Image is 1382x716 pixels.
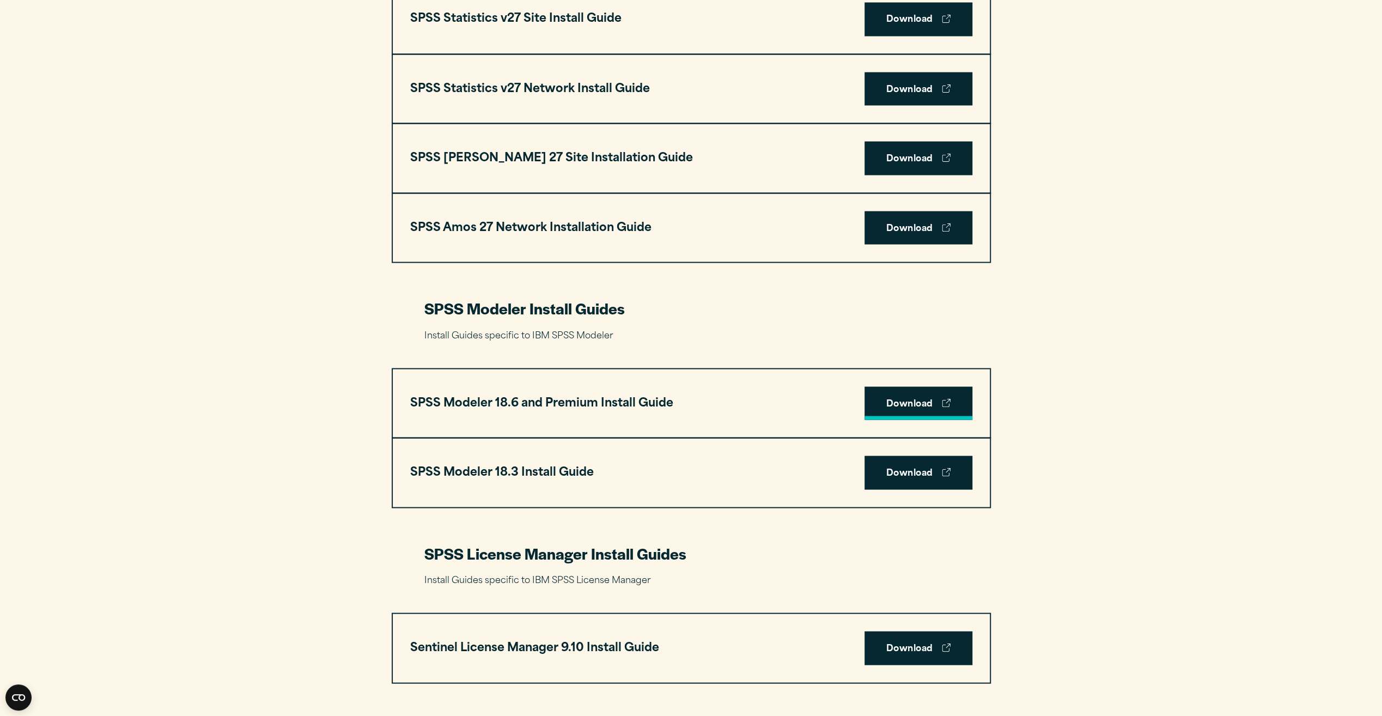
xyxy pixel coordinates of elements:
p: Install Guides specific to IBM SPSS Modeler [424,328,958,344]
h3: SPSS Amos 27 Network Installation Guide [410,217,652,238]
h3: SPSS Modeler 18.3 Install Guide [410,462,594,483]
a: Download [864,456,972,489]
h3: SPSS Statistics v27 Network Install Guide [410,78,650,99]
p: Install Guides specific to IBM SPSS License Manager [424,573,958,588]
a: Download [864,631,972,665]
h3: SPSS Modeler 18.6 and Premium Install Guide [410,393,673,414]
h3: SPSS License Manager Install Guides [424,543,958,563]
a: Download [864,386,972,420]
h3: SPSS Statistics v27 Site Install Guide [410,9,622,29]
a: Download [864,72,972,106]
a: Download [864,141,972,175]
a: Download [864,211,972,245]
h3: Sentinel License Manager 9.10 Install Guide [410,638,659,658]
h3: SPSS [PERSON_NAME] 27 Site Installation Guide [410,148,693,168]
a: Download [864,2,972,36]
h3: SPSS Modeler Install Guides [424,298,958,318]
button: Open CMP widget [5,684,32,711]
